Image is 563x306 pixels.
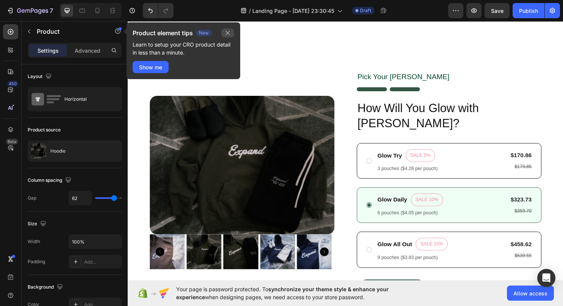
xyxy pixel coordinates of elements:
[261,244,392,251] p: 9 pouches ($3.83 per pouch)
[69,191,92,205] input: Auto
[519,7,538,15] div: Publish
[360,7,371,14] span: Draft
[28,72,53,82] div: Layout
[176,286,389,300] span: synchronize your theme style & enhance your experience
[143,3,174,18] div: Undo/Redo
[399,242,422,250] div: $539.55
[31,144,46,159] img: product feature img
[513,3,544,18] button: Publish
[399,183,422,192] div: $323.73
[38,47,59,55] p: Settings
[3,3,56,18] button: 7
[261,198,392,204] p: 6 pouches ($4.05 per pouch)
[291,135,321,147] pre: SALE 5%
[399,136,422,146] div: $170.86
[200,237,210,246] button: Carousel Next Arrow
[399,149,422,157] div: $179.85
[301,227,334,240] pre: SALE 15%
[50,6,53,15] p: 7
[50,148,66,154] p: Hoodie
[399,229,422,239] div: $458.62
[296,181,329,194] pre: SALE 10%
[75,47,100,55] p: Advanced
[261,137,286,146] p: Glow Try
[28,238,40,245] div: Width
[128,21,563,281] iframe: Design area
[485,3,510,18] button: Save
[28,195,36,201] div: Gap
[7,81,18,87] div: 450
[513,289,547,297] span: Allow access
[6,139,18,145] div: Beta
[240,54,431,64] p: Pick Your [PERSON_NAME]
[28,126,61,133] div: Product source
[239,83,432,116] h2: How Will You Glow with [PERSON_NAME]?
[28,175,73,186] div: Column spacing
[28,258,45,265] div: Padding
[69,235,121,248] input: Auto
[28,219,48,229] div: Size
[239,270,313,292] button: GO ON
[37,27,101,36] p: Product
[84,259,120,265] div: Add...
[239,70,305,74] img: gempages_432750572815254551-8f31c544-7b2d-4056-9450-d2e40f9a22d2.png
[537,269,555,287] div: Open Intercom Messenger
[249,7,251,15] span: /
[261,151,392,158] p: 3 pouches ($4.28 per pouch)
[64,91,111,108] div: Horizontal
[176,285,418,301] span: Your page is password protected. To when designing pages, we need access to your store password.
[28,282,64,292] div: Background
[252,7,334,15] span: Landing Page - [DATE] 23:30:45
[261,229,297,238] p: Glow All Out
[491,8,504,14] span: Save
[399,195,422,203] div: $359.70
[261,183,292,191] p: Glow Daily
[507,286,554,301] button: Allow access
